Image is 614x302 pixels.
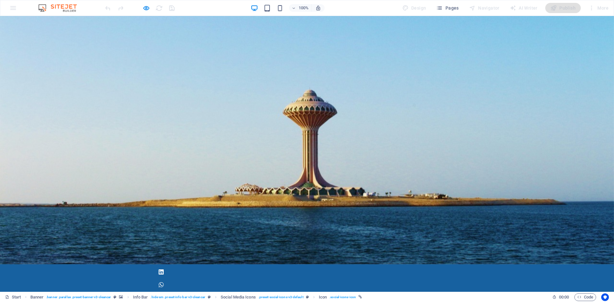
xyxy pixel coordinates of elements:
h6: Session time [552,293,569,301]
span: 00 00 [559,293,569,301]
img: Editor Logo [37,4,85,12]
span: : [563,295,564,299]
div: Design (Ctrl+Alt+Y) [400,3,429,13]
nav: breadcrumb [30,293,362,301]
span: Click to select. Double-click to edit [221,293,256,301]
i: This element is a customizable preset [208,295,211,299]
button: Pages [434,3,461,13]
i: This element is a customizable preset [306,295,309,299]
span: . hide-sm .preset-info-bar-v3-cleancar [150,293,205,301]
i: This element contains a background [119,295,123,299]
button: Usercentrics [601,293,609,301]
h6: 100% [299,4,309,12]
span: . social-icons-icon [329,293,356,301]
span: . banner .parallax .preset-banner-v3-cleancar [46,293,111,301]
span: . preset-social-icons-v3-default [258,293,303,301]
i: On resize automatically adjust zoom level to fit chosen device. [315,5,321,11]
i: This element is linked [358,295,362,299]
button: Code [574,293,596,301]
i: This element is a customizable preset [114,295,116,299]
button: 100% [289,4,312,12]
span: Pages [436,5,459,11]
span: Click to select. Double-click to edit [319,293,327,301]
span: Code [577,293,593,301]
span: Click to select. Double-click to edit [133,293,148,301]
a: Click to cancel selection. Double-click to open Pages [5,293,21,301]
span: Click to select. Double-click to edit [30,293,44,301]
